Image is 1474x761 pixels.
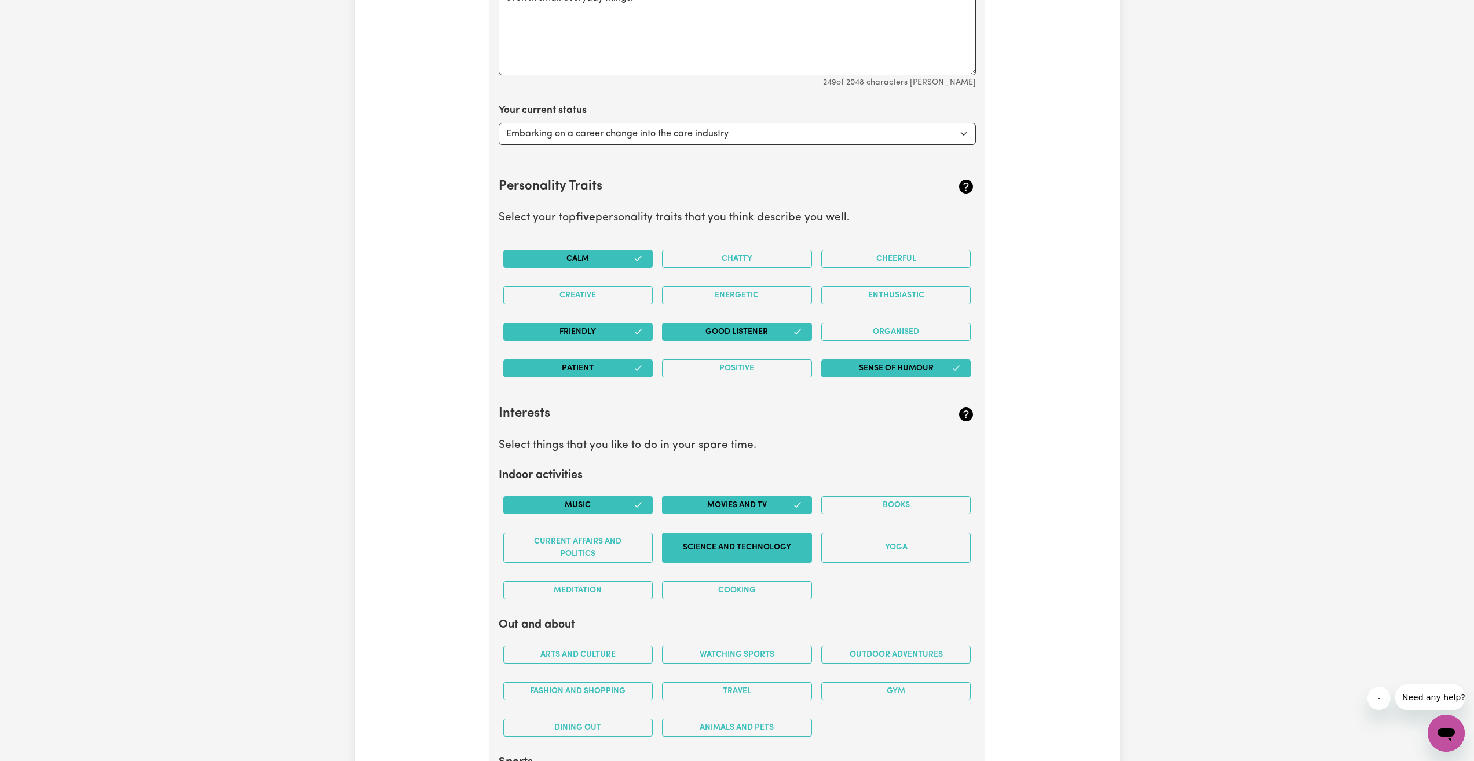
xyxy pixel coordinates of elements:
[499,103,587,118] label: Your current status
[503,533,653,563] button: Current Affairs and Politics
[662,646,812,664] button: Watching sports
[499,438,976,454] p: Select things that you like to do in your spare time.
[823,78,976,87] small: 249 of 2048 characters [PERSON_NAME]
[662,323,812,341] button: Good Listener
[503,323,653,341] button: Friendly
[821,286,971,304] button: Enthusiastic
[662,496,812,514] button: Movies and TV
[821,646,971,664] button: Outdoor adventures
[503,682,653,700] button: Fashion and shopping
[503,719,653,737] button: Dining out
[499,179,897,195] h2: Personality Traits
[821,682,971,700] button: Gym
[499,406,897,422] h2: Interests
[821,250,971,268] button: Cheerful
[821,533,971,563] button: Yoga
[7,8,70,17] span: Need any help?
[662,682,812,700] button: Travel
[662,533,812,563] button: Science and Technology
[662,719,812,737] button: Animals and pets
[499,618,976,632] h2: Out and about
[821,359,971,377] button: Sense of Humour
[503,646,653,664] button: Arts and Culture
[576,212,595,223] b: five
[503,359,653,377] button: Patient
[1395,684,1465,710] iframe: Message from company
[1367,687,1391,710] iframe: Close message
[662,359,812,377] button: Positive
[503,250,653,268] button: Calm
[821,496,971,514] button: Books
[499,210,976,227] p: Select your top personality traits that you think describe you well.
[662,581,812,599] button: Cooking
[821,323,971,341] button: Organised
[662,250,812,268] button: Chatty
[662,286,812,304] button: Energetic
[499,468,976,482] h2: Indoor activities
[1428,715,1465,752] iframe: Button to launch messaging window
[503,581,653,599] button: Meditation
[503,286,653,304] button: Creative
[503,496,653,514] button: Music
